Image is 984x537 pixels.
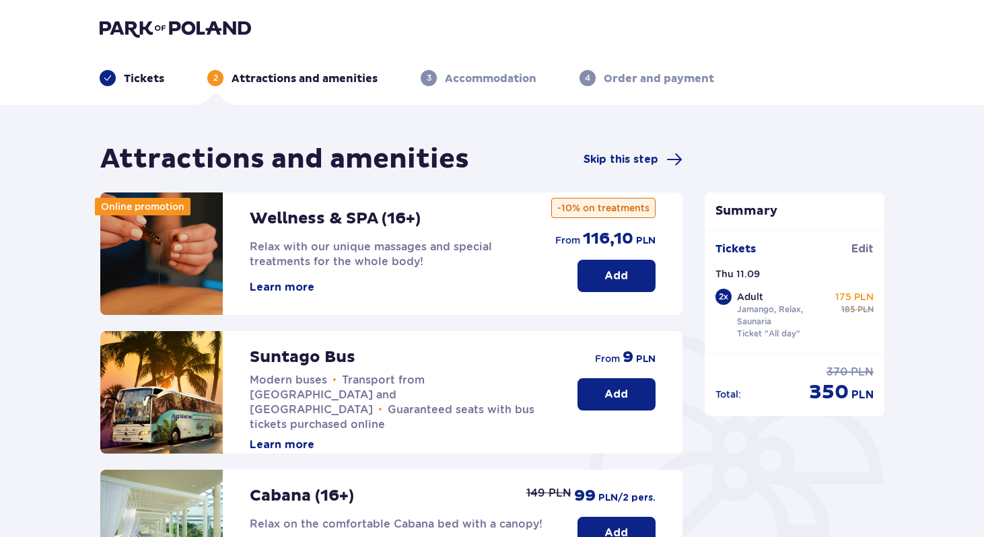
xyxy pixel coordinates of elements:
a: Skip this step [584,151,682,168]
div: Online promotion [95,198,190,215]
p: Attractions and amenities [232,71,378,86]
span: Transport from [GEOGRAPHIC_DATA] and [GEOGRAPHIC_DATA] [250,373,425,416]
p: Tickets [715,242,756,256]
p: 9 [623,347,633,367]
span: Relax with our unique massages and special treatments for the whole body! [250,240,492,268]
p: Add [604,387,628,402]
p: from [595,352,620,365]
p: PLN [636,353,656,366]
img: attraction [100,192,223,315]
p: 99 [574,486,596,506]
p: Cabana (16+) [250,486,354,506]
p: from [555,234,580,247]
p: Total : [715,388,741,401]
button: Add [577,260,656,292]
p: Summary [705,203,885,219]
p: Order and payment [604,71,714,86]
div: 2 x [715,289,732,305]
span: • [378,403,382,417]
p: 185 [841,303,855,316]
p: Add [604,268,628,283]
p: Jamango, Relax, Saunaria [737,303,830,328]
span: Guaranteed seats with bus tickets purchased online [250,403,534,431]
p: Tickets [124,71,164,86]
button: Learn more [250,280,314,295]
p: Suntago Bus [250,347,355,367]
p: -10% on treatments [551,198,656,218]
p: PLN [857,303,874,316]
p: PLN [851,365,874,380]
p: 116,10 [583,229,633,249]
p: 2 [213,72,218,84]
p: PLN [851,388,874,402]
p: Ticket "All day" [737,328,800,340]
button: Learn more [250,437,314,452]
a: Edit [851,242,874,256]
span: Relax on the comfortable Cabana bed with a canopy! [250,517,542,530]
p: Accommodation [445,71,536,86]
img: Park of Poland logo [100,19,251,38]
button: Add [577,378,656,410]
p: 370 [827,365,848,380]
span: • [332,373,337,387]
p: 175 PLN [835,290,874,303]
p: PLN /2 pers. [598,491,656,505]
p: Wellness & SPA (16+) [250,209,421,229]
span: Modern buses [250,373,327,386]
p: Thu 11.09 [715,267,760,281]
span: Skip this step [584,152,658,167]
p: 3 [427,72,431,84]
p: 4 [585,72,590,84]
p: Adult [737,290,763,303]
p: 149 PLN [526,486,571,501]
img: attraction [100,331,223,454]
p: PLN [636,234,656,248]
p: 350 [809,380,849,405]
h1: Attractions and amenities [100,143,469,176]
